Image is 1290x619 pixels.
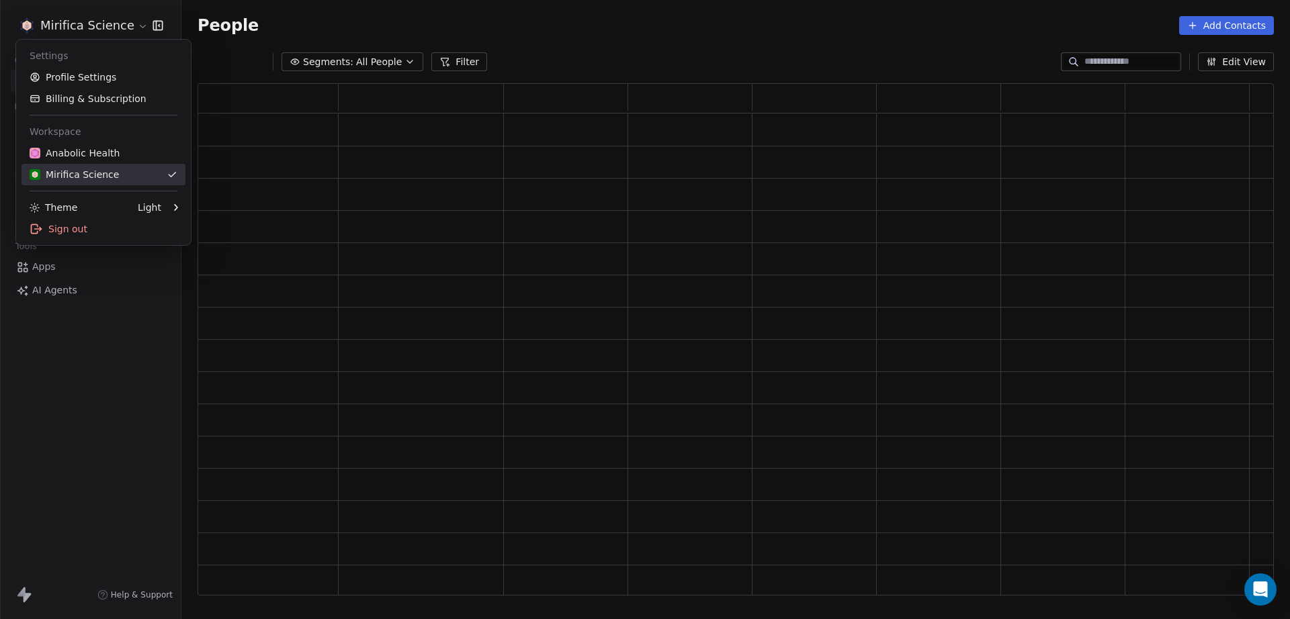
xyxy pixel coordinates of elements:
[9,236,42,256] span: Tools
[32,260,56,274] span: Apps
[9,50,59,70] span: Contacts
[30,146,120,160] div: Anabolic Health
[30,168,119,181] div: Mirifica Science
[32,283,77,297] span: AI Agents
[30,169,40,180] img: MIRIFICA%20science_logo_icon-big.png
[356,55,402,69] span: All People
[1198,52,1274,71] button: Edit View
[30,201,77,214] div: Theme
[1244,573,1277,606] div: Open Intercom Messenger
[21,45,185,66] div: Settings
[30,148,40,158] img: Anabolic-Health-Icon-192.png
[138,201,161,214] div: Light
[303,55,353,69] span: Segments:
[431,52,487,71] button: Filter
[198,15,259,36] span: People
[21,121,185,142] div: Workspace
[40,17,134,34] span: Mirifica Science
[1179,16,1274,35] button: Add Contacts
[21,218,185,240] div: Sign out
[21,88,185,109] a: Billing & Subscription
[9,97,64,117] span: Marketing
[111,589,173,600] span: Help & Support
[9,166,44,187] span: Sales
[19,17,35,34] img: MIRIFICA%20science_logo_icon-big.png
[21,66,185,88] a: Profile Settings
